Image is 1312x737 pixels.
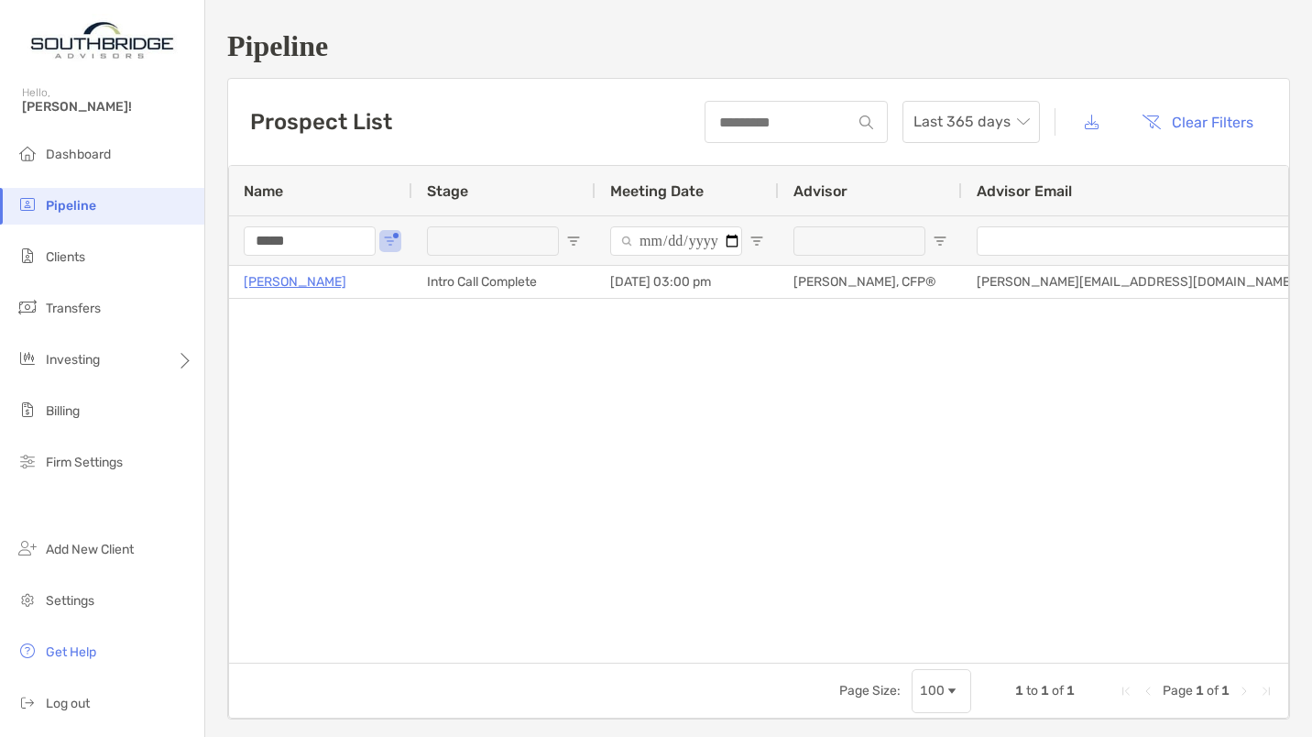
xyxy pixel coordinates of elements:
[46,301,101,316] span: Transfers
[1119,684,1133,698] div: First Page
[16,588,38,610] img: settings icon
[46,455,123,470] span: Firm Settings
[16,193,38,215] img: pipeline icon
[920,683,945,698] div: 100
[566,234,581,248] button: Open Filter Menu
[46,352,100,368] span: Investing
[46,249,85,265] span: Clients
[859,115,873,129] img: input icon
[1163,683,1193,698] span: Page
[1237,684,1252,698] div: Next Page
[1041,683,1049,698] span: 1
[46,403,80,419] span: Billing
[16,640,38,662] img: get-help icon
[16,296,38,318] img: transfers icon
[933,234,947,248] button: Open Filter Menu
[1141,684,1155,698] div: Previous Page
[610,226,742,256] input: Meeting Date Filter Input
[1207,683,1219,698] span: of
[1196,683,1204,698] span: 1
[427,182,468,200] span: Stage
[22,99,193,115] span: [PERSON_NAME]!
[1066,683,1075,698] span: 1
[46,198,96,214] span: Pipeline
[16,347,38,369] img: investing icon
[912,669,971,713] div: Page Size
[779,266,962,298] div: [PERSON_NAME], CFP®
[596,266,779,298] div: [DATE] 03:00 pm
[1128,102,1267,142] button: Clear Filters
[610,182,704,200] span: Meeting Date
[244,226,376,256] input: Name Filter Input
[244,270,346,293] a: [PERSON_NAME]
[383,234,398,248] button: Open Filter Menu
[1026,683,1038,698] span: to
[412,266,596,298] div: Intro Call Complete
[250,109,392,135] h3: Prospect List
[16,399,38,421] img: billing icon
[1221,683,1230,698] span: 1
[977,182,1072,200] span: Advisor Email
[16,450,38,472] img: firm-settings icon
[16,691,38,713] img: logout icon
[1015,683,1023,698] span: 1
[22,7,182,73] img: Zoe Logo
[1259,684,1274,698] div: Last Page
[16,245,38,267] img: clients icon
[839,683,901,698] div: Page Size:
[16,142,38,164] img: dashboard icon
[46,696,90,711] span: Log out
[1052,683,1064,698] span: of
[46,644,96,660] span: Get Help
[46,542,134,557] span: Add New Client
[244,182,283,200] span: Name
[749,234,764,248] button: Open Filter Menu
[46,147,111,162] span: Dashboard
[913,102,1029,142] span: Last 365 days
[227,29,1290,63] h1: Pipeline
[16,537,38,559] img: add_new_client icon
[46,593,94,609] span: Settings
[793,182,847,200] span: Advisor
